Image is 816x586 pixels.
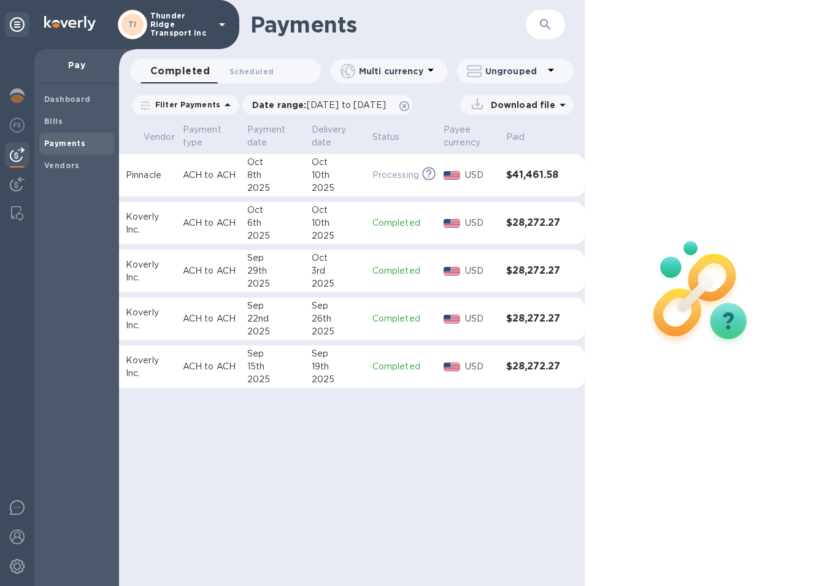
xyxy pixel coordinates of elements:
div: 8th [247,169,302,182]
p: Status [372,131,400,144]
div: Date range:[DATE] to [DATE] [242,95,412,115]
p: USD [465,217,496,229]
div: Sep [247,347,302,360]
div: 2025 [247,229,302,242]
div: 2025 [247,373,302,386]
div: 2025 [312,373,363,386]
p: Payee currency [444,123,480,149]
span: Delivery date [312,123,363,149]
p: Thunder Ridge Transport Inc [150,12,212,37]
p: Payment date [247,123,286,149]
div: Sep [312,299,363,312]
span: Vendor [144,131,191,144]
div: 19th [312,360,363,373]
h3: $28,272.27 [506,217,560,229]
span: [DATE] to [DATE] [307,100,386,110]
div: 2025 [312,325,363,338]
p: Paid [506,131,525,144]
p: ACH to ACH [183,169,237,182]
h3: $28,272.27 [506,361,560,372]
div: 15th [247,360,302,373]
span: Payment type [183,123,237,149]
div: Oct [312,204,363,217]
div: 26th [312,312,363,325]
p: Completed [372,264,434,277]
p: USD [465,169,496,182]
p: Payment type [183,123,221,149]
p: Vendor [144,131,175,144]
img: USD [444,363,460,371]
div: Sep [247,252,302,264]
div: Unpin categories [5,12,29,37]
img: Logo [44,16,96,31]
p: USD [465,264,496,277]
p: ACH to ACH [183,360,237,373]
div: Oct [247,156,302,169]
div: Koverly [126,258,173,271]
img: USD [444,219,460,228]
h3: $28,272.27 [506,265,560,277]
div: 2025 [312,182,363,195]
p: Completed [372,312,434,325]
div: Inc. [126,319,173,332]
div: 3rd [312,264,363,277]
div: 22nd [247,312,302,325]
div: Sep [247,299,302,312]
p: ACH to ACH [183,312,237,325]
p: Ungrouped [485,65,544,77]
div: 2025 [247,182,302,195]
div: 2025 [247,325,302,338]
div: Inc. [126,367,173,380]
p: USD [465,360,496,373]
p: Pay [44,59,109,71]
div: Oct [247,204,302,217]
div: Oct [312,252,363,264]
b: Dashboard [44,94,91,104]
div: Pinnacle [126,169,173,182]
p: USD [465,312,496,325]
p: ACH to ACH [183,264,237,277]
img: USD [444,315,460,323]
div: Koverly [126,354,173,367]
img: USD [444,171,460,180]
div: Sep [312,347,363,360]
p: Processing [372,169,419,182]
span: Completed [150,63,210,80]
p: Multi currency [359,65,423,77]
div: 2025 [247,277,302,290]
div: Koverly [126,306,173,319]
h3: $28,272.27 [506,313,560,325]
b: Payments [44,139,85,148]
div: 29th [247,264,302,277]
img: USD [444,267,460,276]
div: Inc. [126,223,173,236]
b: Vendors [44,161,80,170]
div: 2025 [312,277,363,290]
p: Delivery date [312,123,347,149]
p: Download file [486,99,555,111]
img: Foreign exchange [10,118,25,133]
div: Koverly [126,210,173,223]
div: Oct [312,156,363,169]
span: Payee currency [444,123,496,149]
div: Inc. [126,271,173,284]
b: Bills [44,117,63,126]
p: ACH to ACH [183,217,237,229]
span: Payment date [247,123,302,149]
span: Scheduled [229,65,274,78]
span: Status [372,131,416,144]
span: Paid [506,131,541,144]
div: 6th [247,217,302,229]
p: Filter Payments [150,99,220,110]
h1: Payments [250,12,526,37]
p: Date range : [252,99,392,111]
div: 10th [312,169,363,182]
div: 10th [312,217,363,229]
h3: $41,461.58 [506,169,560,181]
div: 2025 [312,229,363,242]
b: TI [128,20,137,29]
p: Completed [372,217,434,229]
p: Completed [372,360,434,373]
